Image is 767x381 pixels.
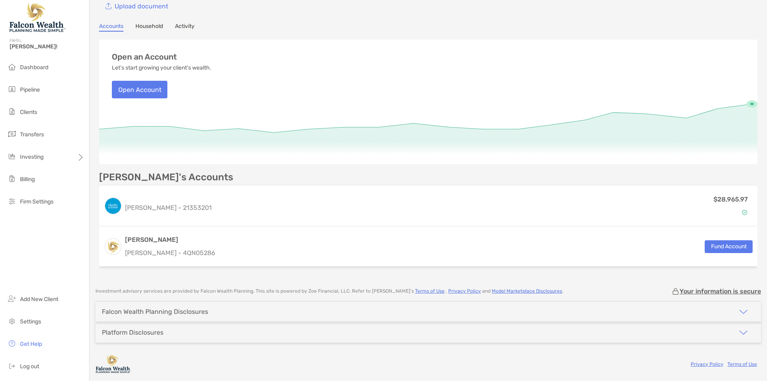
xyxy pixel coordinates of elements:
div: Platform Disclosures [102,329,163,336]
p: Investment advisory services are provided by Falcon Wealth Planning . This site is powered by Zoe... [95,288,563,294]
span: Settings [20,318,41,325]
p: [PERSON_NAME] - 4QN05286 [125,248,215,258]
span: Dashboard [20,64,48,71]
p: $28,965.97 [713,194,748,204]
span: Add New Client [20,296,58,303]
img: company logo [95,355,131,373]
img: transfers icon [7,129,17,139]
span: Log out [20,363,39,370]
span: Billing [20,176,35,183]
img: logo account [105,239,121,255]
button: Fund Account [705,240,753,253]
span: Investing [20,154,44,160]
img: investing icon [7,152,17,161]
a: Terms of Use [727,361,757,367]
span: Pipeline [20,86,40,93]
a: Activity [175,23,195,32]
span: Firm Settings [20,198,54,205]
p: Your information is secure [680,287,761,295]
span: [PERSON_NAME]! [10,43,84,50]
img: button icon [105,3,111,10]
img: settings icon [7,316,17,326]
img: clients icon [7,107,17,116]
img: dashboard icon [7,62,17,72]
img: Falcon Wealth Planning Logo [10,3,66,32]
button: Open Account [112,81,167,98]
p: [PERSON_NAME]'s Accounts [99,172,233,182]
p: Let's start growing your client's wealth. [112,65,211,71]
span: Transfers [20,131,44,138]
a: Model Marketplace Disclosures [492,288,562,294]
img: Account Status icon [742,209,747,215]
img: get-help icon [7,339,17,348]
span: Get Help [20,341,42,347]
a: Terms of Use [415,288,445,294]
img: icon arrow [739,328,748,337]
a: Accounts [99,23,123,32]
img: billing icon [7,174,17,184]
h3: Open an Account [112,52,177,62]
h3: [PERSON_NAME] [125,235,215,245]
img: pipeline icon [7,84,17,94]
img: logo account [105,198,121,214]
a: Privacy Policy [448,288,481,294]
p: [PERSON_NAME] - 21353201 [125,203,212,213]
img: logout icon [7,361,17,371]
a: Privacy Policy [691,361,723,367]
span: Clients [20,109,37,116]
div: Falcon Wealth Planning Disclosures [102,308,208,315]
img: firm-settings icon [7,196,17,206]
a: Household [135,23,163,32]
img: add_new_client icon [7,294,17,303]
img: icon arrow [739,307,748,317]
